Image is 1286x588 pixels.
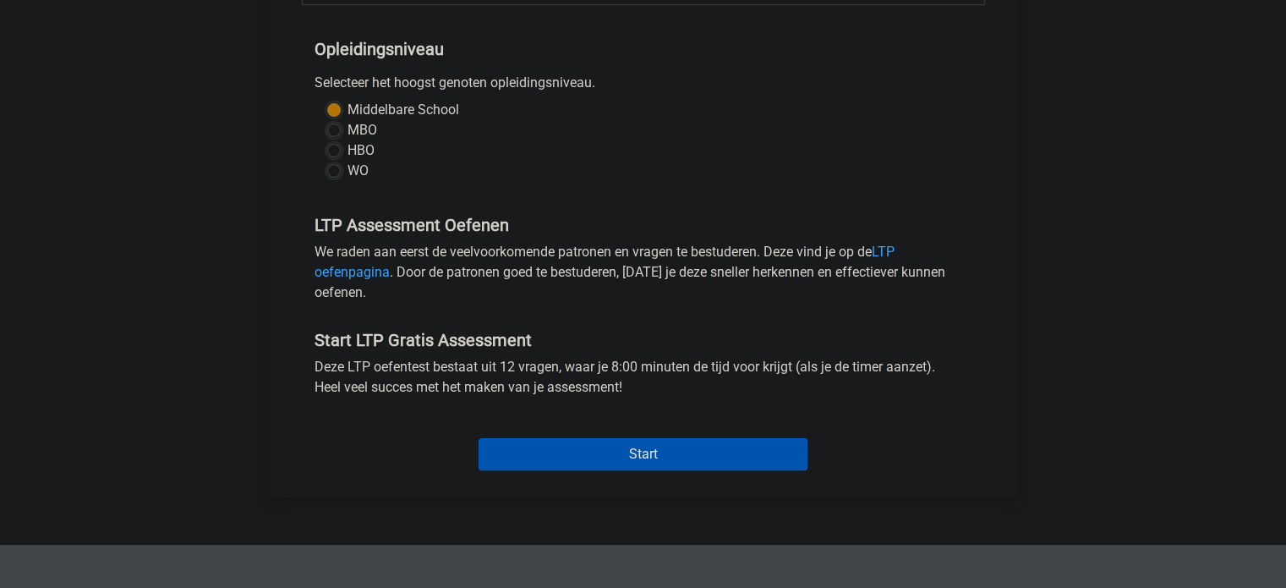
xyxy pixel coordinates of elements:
div: Deze LTP oefentest bestaat uit 12 vragen, waar je 8:00 minuten de tijd voor krijgt (als je de tim... [302,357,985,404]
h5: Opleidingsniveau [315,32,972,66]
div: We raden aan eerst de veelvoorkomende patronen en vragen te bestuderen. Deze vind je op de . Door... [302,242,985,310]
input: Start [479,438,807,470]
div: Selecteer het hoogst genoten opleidingsniveau. [302,73,985,100]
label: WO [347,161,369,181]
label: HBO [347,140,375,161]
label: Middelbare School [347,100,459,120]
h5: Start LTP Gratis Assessment [315,330,972,350]
label: MBO [347,120,377,140]
h5: LTP Assessment Oefenen [315,215,972,235]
